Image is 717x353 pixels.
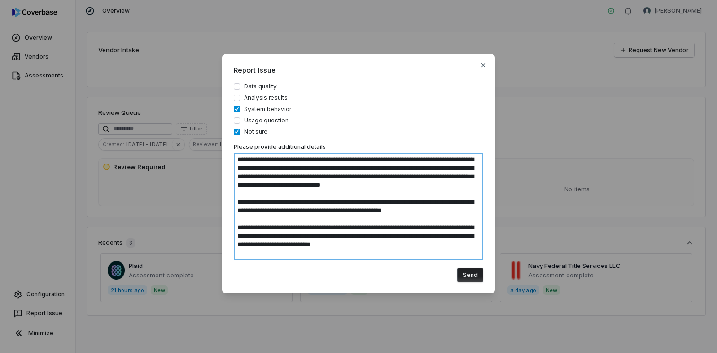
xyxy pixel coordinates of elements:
[234,83,240,90] button: Data quality
[234,95,240,101] button: Analysis results
[244,94,288,102] span: Analysis results
[234,143,483,151] label: Please provide additional details
[234,129,240,135] button: Not sure
[234,106,240,112] button: System behavior
[244,105,291,113] span: System behavior
[244,83,277,90] span: Data quality
[457,268,483,282] button: Send
[244,117,289,124] span: Usage question
[244,128,268,136] span: Not sure
[234,117,240,124] button: Usage question
[234,65,483,75] span: Report Issue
